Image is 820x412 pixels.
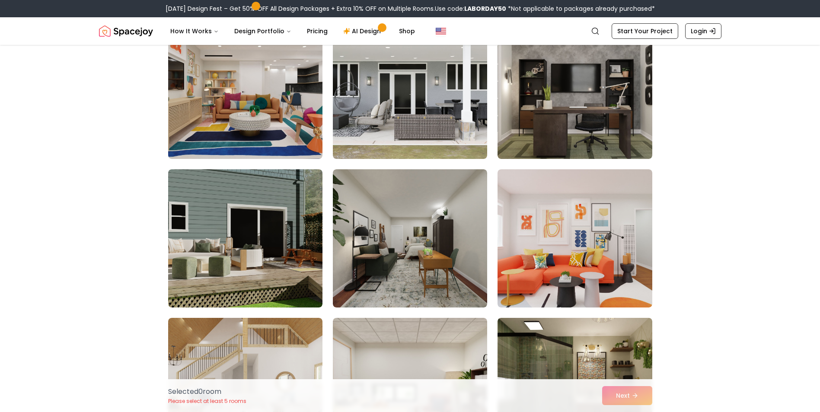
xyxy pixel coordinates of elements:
a: Start Your Project [612,23,678,39]
button: Design Portfolio [227,22,298,40]
a: Shop [392,22,422,40]
button: How It Works [163,22,226,40]
span: Use code: [435,4,506,13]
nav: Main [163,22,422,40]
b: LABORDAY50 [464,4,506,13]
div: [DATE] Design Fest – Get 50% OFF All Design Packages + Extra 10% OFF on Multiple Rooms. [166,4,655,13]
img: Room room-93 [498,169,652,307]
a: AI Design [336,22,390,40]
p: Please select at least 5 rooms [168,398,246,405]
img: Room room-88 [168,21,322,159]
img: Room room-92 [333,169,487,307]
img: Room room-89 [333,21,487,159]
a: Pricing [300,22,335,40]
img: Spacejoy Logo [99,22,153,40]
nav: Global [99,17,721,45]
a: Login [685,23,721,39]
span: *Not applicable to packages already purchased* [506,4,655,13]
img: United States [436,26,446,36]
img: Room room-91 [168,169,322,307]
a: Spacejoy [99,22,153,40]
p: Selected 0 room [168,387,246,397]
img: Room room-90 [498,21,652,159]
